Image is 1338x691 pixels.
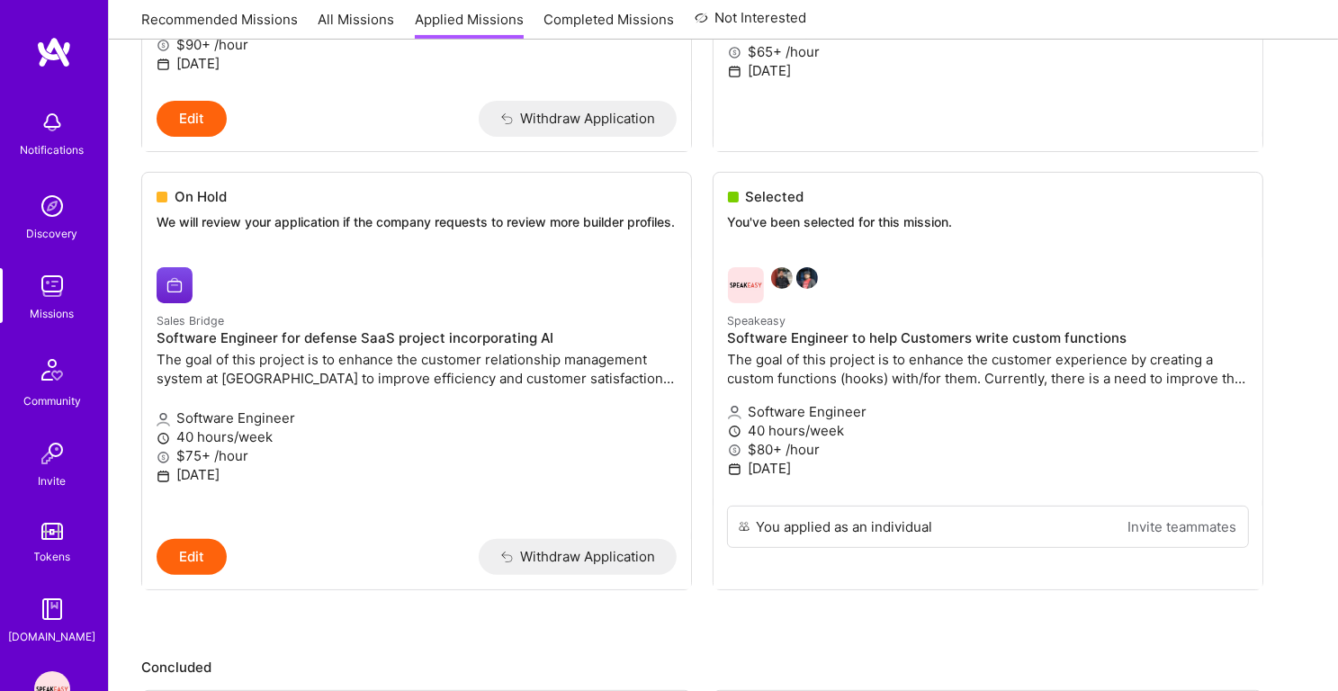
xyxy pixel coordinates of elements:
[157,213,677,231] p: We will review your application if the company requests to review more builder profiles.
[157,350,677,388] p: The goal of this project is to enhance the customer relationship management system at [GEOGRAPHIC...
[157,408,677,427] p: Software Engineer
[157,58,170,71] i: icon Calendar
[157,465,677,484] p: [DATE]
[157,446,677,465] p: $75+ /hour
[157,539,227,575] button: Edit
[142,253,691,539] a: Sales Bridge company logoSales BridgeSoftware Engineer for defense SaaS project incorporating AIT...
[36,36,72,68] img: logo
[141,10,298,40] a: Recommended Missions
[479,539,678,575] button: Withdraw Application
[27,224,78,243] div: Discovery
[157,413,170,426] i: icon Applicant
[157,432,170,445] i: icon Clock
[39,471,67,490] div: Invite
[34,188,70,224] img: discovery
[544,10,675,40] a: Completed Missions
[31,348,74,391] img: Community
[157,39,170,52] i: icon MoneyGray
[34,104,70,140] img: bell
[21,140,85,159] div: Notifications
[41,523,63,540] img: tokens
[157,330,677,346] h4: Software Engineer for defense SaaS project incorporating AI
[157,267,193,303] img: Sales Bridge company logo
[157,101,227,137] button: Edit
[479,101,678,137] button: Withdraw Application
[34,268,70,304] img: teamwork
[157,427,677,446] p: 40 hours/week
[34,591,70,627] img: guide book
[415,10,524,40] a: Applied Missions
[141,658,1306,677] p: Concluded
[157,54,677,73] p: [DATE]
[319,10,395,40] a: All Missions
[157,35,677,54] p: $90+ /hour
[175,187,227,206] span: On Hold
[31,304,75,323] div: Missions
[34,547,71,566] div: Tokens
[157,314,224,328] small: Sales Bridge
[9,627,96,646] div: [DOMAIN_NAME]
[34,435,70,471] img: Invite
[23,391,81,410] div: Community
[695,7,807,40] a: Not Interested
[157,451,170,464] i: icon MoneyGray
[157,470,170,483] i: icon Calendar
